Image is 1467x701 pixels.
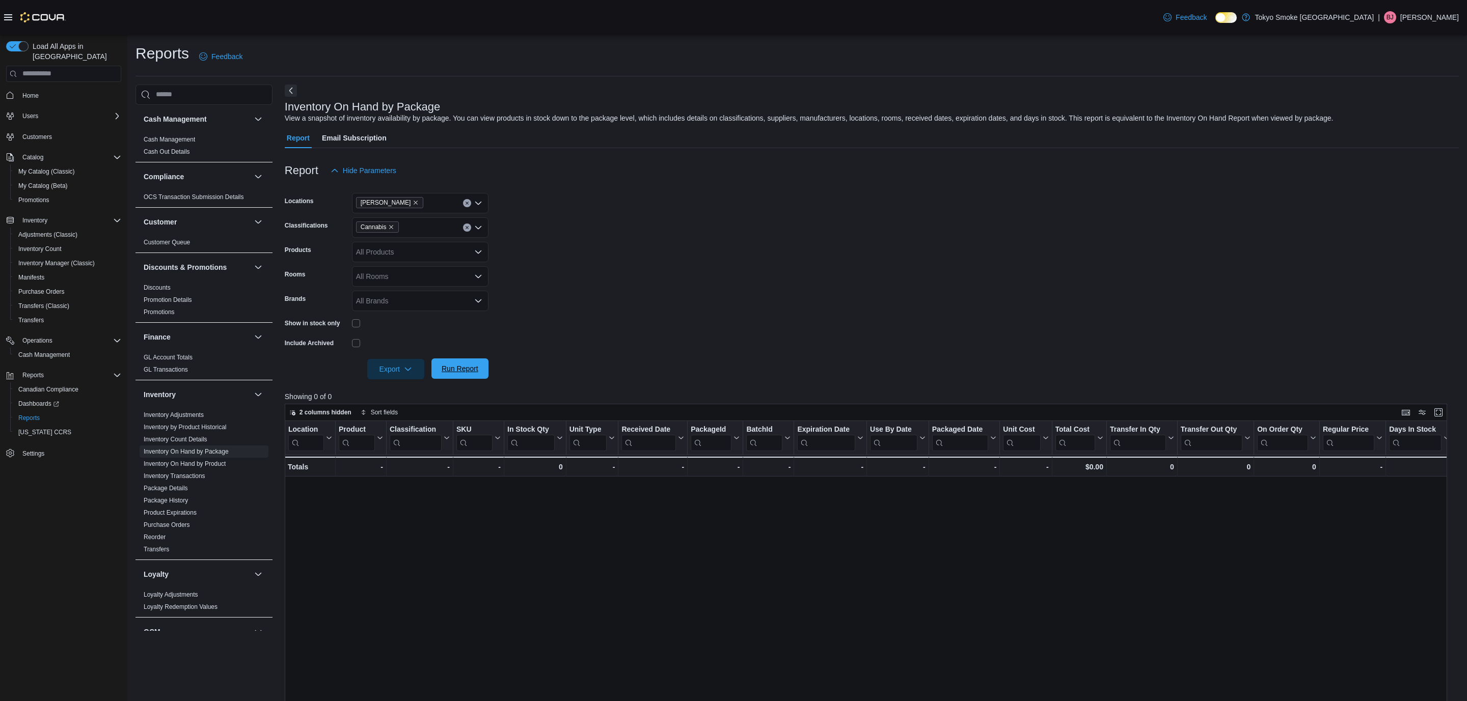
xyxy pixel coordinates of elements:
button: Compliance [252,171,264,183]
span: Canadian Compliance [14,383,121,396]
button: Classification [390,425,450,451]
div: Unit Type [569,425,607,434]
span: My Catalog (Beta) [14,180,121,192]
div: 0 [1110,461,1174,473]
button: BatchId [746,425,791,451]
span: Operations [22,337,52,345]
label: Include Archived [285,339,334,347]
button: My Catalog (Beta) [10,179,125,193]
a: GL Transactions [144,366,188,373]
div: BatchId [746,425,782,451]
div: Received Date [621,425,676,451]
a: Dashboards [14,398,63,410]
button: Customer [252,216,264,228]
a: Inventory On Hand by Package [144,448,229,455]
div: Unit Cost [1003,425,1040,451]
div: $0.00 [1055,461,1103,473]
div: Bhavik Jogee [1384,11,1396,23]
div: - [339,461,383,473]
span: Report [287,128,310,148]
div: Received Date [621,425,676,434]
a: Reorder [144,534,166,541]
span: Catalog [22,153,43,161]
button: Open list of options [474,297,482,305]
span: Inventory Manager (Classic) [18,259,95,267]
span: Hide Parameters [343,165,396,176]
span: Cannabis [356,221,399,233]
div: Customer [135,236,273,253]
span: GL Account Totals [144,353,193,361]
span: Sort fields [371,408,398,416]
button: Regular Price [1323,425,1382,451]
button: Transfer Out Qty [1181,425,1251,451]
a: Canadian Compliance [14,383,83,396]
button: Clear input [463,223,471,232]
div: In Stock Qty [507,425,555,451]
a: My Catalog (Beta) [14,180,72,192]
h3: OCM [144,627,160,637]
button: Inventory [2,213,125,228]
button: Transfer In Qty [1110,425,1174,451]
button: Transfers [10,313,125,327]
div: Discounts & Promotions [135,282,273,322]
div: - [797,461,863,473]
a: Settings [18,447,48,460]
button: Manifests [10,270,125,285]
span: [US_STATE] CCRS [18,428,71,436]
span: Loyalty Redemption Values [144,603,218,611]
span: Adjustments (Classic) [18,231,77,239]
span: Feedback [211,51,242,62]
button: Canadian Compliance [10,382,125,397]
a: Manifests [14,271,48,284]
button: Keyboard shortcuts [1400,406,1412,418]
button: Operations [18,334,57,347]
a: Feedback [195,46,247,67]
button: Transfers (Classic) [10,299,125,313]
span: Reports [18,414,40,422]
span: Transfers [144,545,169,553]
button: OCM [144,627,250,637]
button: Sort fields [357,406,402,418]
span: Inventory [18,214,121,227]
div: Classification [390,425,442,434]
span: Inventory Count [18,245,62,253]
button: Hide Parameters [327,160,400,181]
div: Expiration Date [797,425,855,434]
div: Total Cost [1055,425,1095,434]
button: Location [288,425,332,451]
a: Dashboards [10,397,125,411]
span: Purchase Orders [14,286,121,298]
span: Cash Management [18,351,70,359]
span: Cannabis [361,222,387,232]
p: Showing 0 of 0 [285,391,1459,402]
button: Use By Date [870,425,926,451]
div: In Stock Qty [507,425,555,434]
span: OCS Transaction Submission Details [144,193,244,201]
button: Customer [144,217,250,227]
h1: Reports [135,43,189,64]
label: Products [285,246,311,254]
div: Transfer Out Qty [1181,425,1242,451]
div: View a snapshot of inventory availability by package. You can view products in stock down to the ... [285,113,1334,124]
a: Inventory Count [14,243,66,255]
button: Operations [2,333,125,348]
button: Loyalty [252,568,264,580]
div: SKU URL [456,425,493,451]
h3: Compliance [144,172,184,182]
span: Settings [18,446,121,459]
div: Packaged Date [932,425,989,434]
div: Classification [390,425,442,451]
div: - [621,461,684,473]
a: My Catalog (Classic) [14,165,79,178]
span: Product Expirations [144,509,197,517]
div: Unit Type [569,425,607,451]
div: - [746,461,791,473]
span: Package History [144,496,188,504]
span: Purchase Orders [18,288,65,296]
span: Inventory On Hand by Package [144,447,229,456]
div: Finance [135,351,273,380]
span: Inventory Adjustments [144,411,204,419]
span: Email Subscription [322,128,387,148]
a: Promotions [14,194,53,206]
span: Users [18,110,121,122]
